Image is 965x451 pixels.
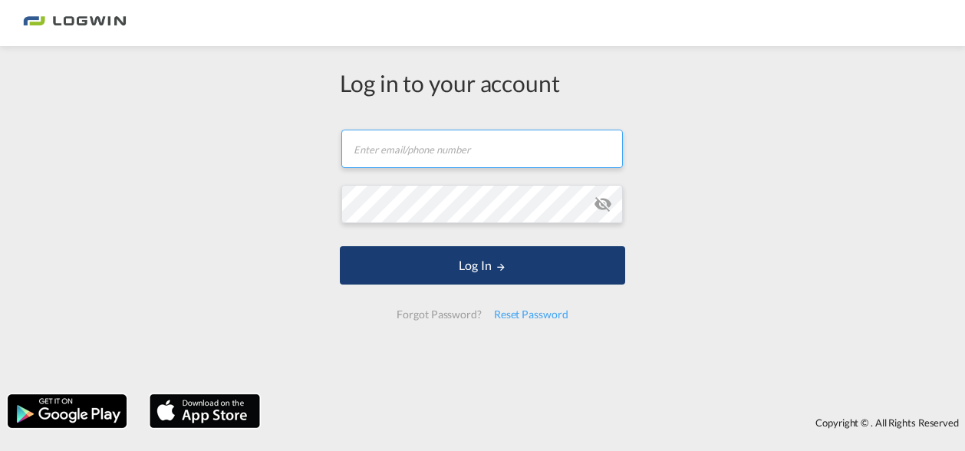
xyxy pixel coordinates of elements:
[594,195,612,213] md-icon: icon-eye-off
[488,301,575,328] div: Reset Password
[340,246,625,285] button: LOGIN
[340,67,625,99] div: Log in to your account
[148,393,262,430] img: apple.png
[23,6,127,41] img: bc73a0e0d8c111efacd525e4c8ad7d32.png
[6,393,128,430] img: google.png
[390,301,487,328] div: Forgot Password?
[341,130,623,168] input: Enter email/phone number
[268,410,965,436] div: Copyright © . All Rights Reserved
